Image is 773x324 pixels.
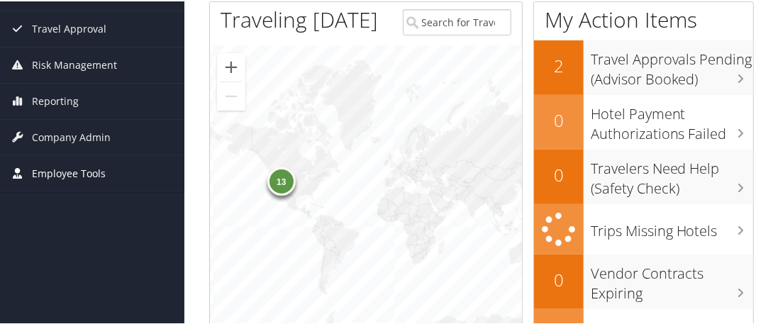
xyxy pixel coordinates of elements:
h2: 0 [534,162,584,186]
a: 0Hotel Payment Authorizations Failed [534,94,753,148]
a: 2Travel Approvals Pending (Advisor Booked) [534,39,753,94]
h2: 0 [534,107,584,131]
div: 13 [267,166,296,194]
span: Reporting [32,82,79,118]
h2: 0 [534,267,584,291]
button: Zoom out [217,81,245,109]
h1: My Action Items [534,4,753,33]
h1: Traveling [DATE] [221,4,378,33]
span: Travel Approval [32,10,106,45]
h3: Travel Approvals Pending (Advisor Booked) [591,41,753,88]
a: 0Travelers Need Help (Safety Check) [534,148,753,203]
span: Risk Management [32,46,117,82]
a: 0Vendor Contracts Expiring [534,253,753,308]
h3: Vendor Contracts Expiring [591,255,753,302]
h3: Trips Missing Hotels [591,213,753,240]
input: Search for Traveler [403,8,511,34]
span: Employee Tools [32,155,106,190]
span: Company Admin [32,118,111,154]
a: Trips Missing Hotels [534,203,753,253]
h2: 2 [534,52,584,77]
h3: Travelers Need Help (Safety Check) [591,150,753,197]
h3: Hotel Payment Authorizations Failed [591,96,753,143]
button: Zoom in [217,52,245,80]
